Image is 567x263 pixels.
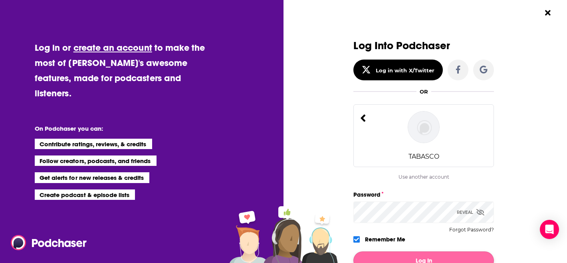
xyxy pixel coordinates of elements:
[420,88,428,95] div: OR
[35,172,149,183] li: Get alerts for new releases & credits
[35,155,157,166] li: Follow creators, podcasts, and friends
[11,235,87,250] img: Podchaser - Follow, Share and Rate Podcasts
[540,220,559,239] div: Open Intercom Messenger
[449,227,494,233] button: Forgot Password?
[353,174,494,180] div: Use another account
[408,111,440,143] img: TABASCO
[35,189,135,200] li: Create podcast & episode lists
[353,189,494,200] label: Password
[353,60,443,80] button: Log in with X/Twitter
[73,42,152,53] a: create an account
[35,125,194,132] li: On Podchaser you can:
[11,235,81,250] a: Podchaser - Follow, Share and Rate Podcasts
[35,139,152,149] li: Contribute ratings, reviews, & credits
[408,153,439,160] div: TABASCO
[353,40,494,52] h3: Log Into Podchaser
[457,201,484,223] div: Reveal
[540,5,555,20] button: Close Button
[365,234,405,245] label: Remember Me
[376,67,434,74] div: Log in with X/Twitter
